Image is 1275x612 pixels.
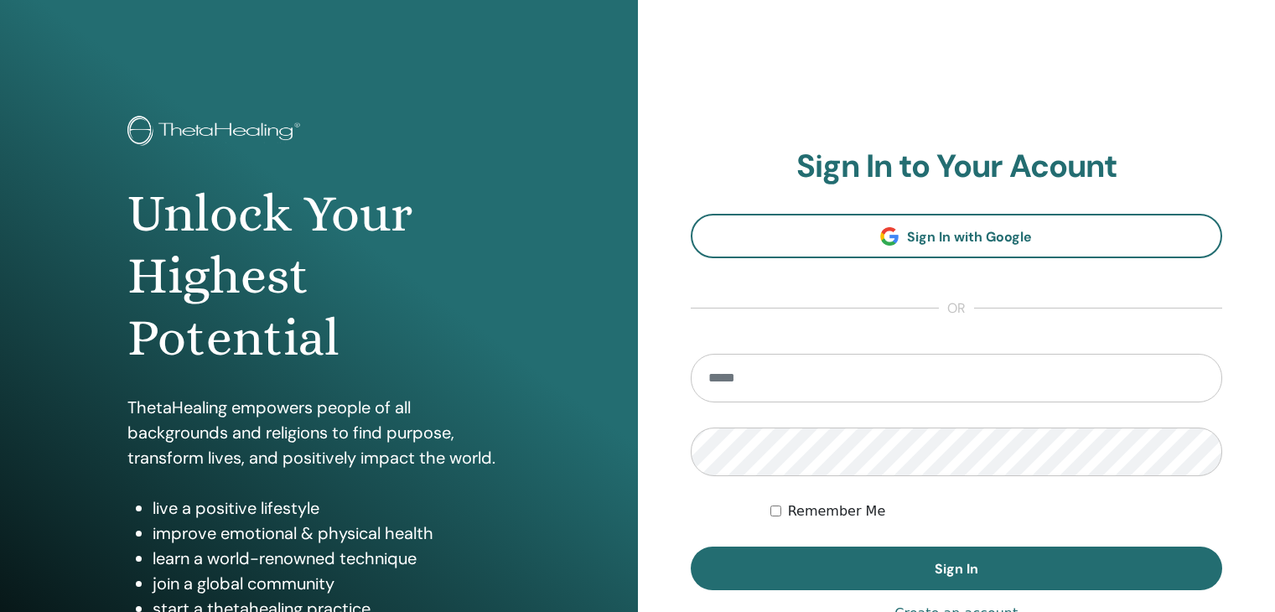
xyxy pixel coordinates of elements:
[153,495,511,521] li: live a positive lifestyle
[691,214,1223,258] a: Sign In with Google
[939,298,974,319] span: or
[935,560,978,578] span: Sign In
[691,547,1223,590] button: Sign In
[691,148,1223,186] h2: Sign In to Your Acount
[788,501,886,521] label: Remember Me
[127,395,511,470] p: ThetaHealing empowers people of all backgrounds and religions to find purpose, transform lives, a...
[770,501,1222,521] div: Keep me authenticated indefinitely or until I manually logout
[907,228,1032,246] span: Sign In with Google
[127,183,511,370] h1: Unlock Your Highest Potential
[153,521,511,546] li: improve emotional & physical health
[153,571,511,596] li: join a global community
[153,546,511,571] li: learn a world-renowned technique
